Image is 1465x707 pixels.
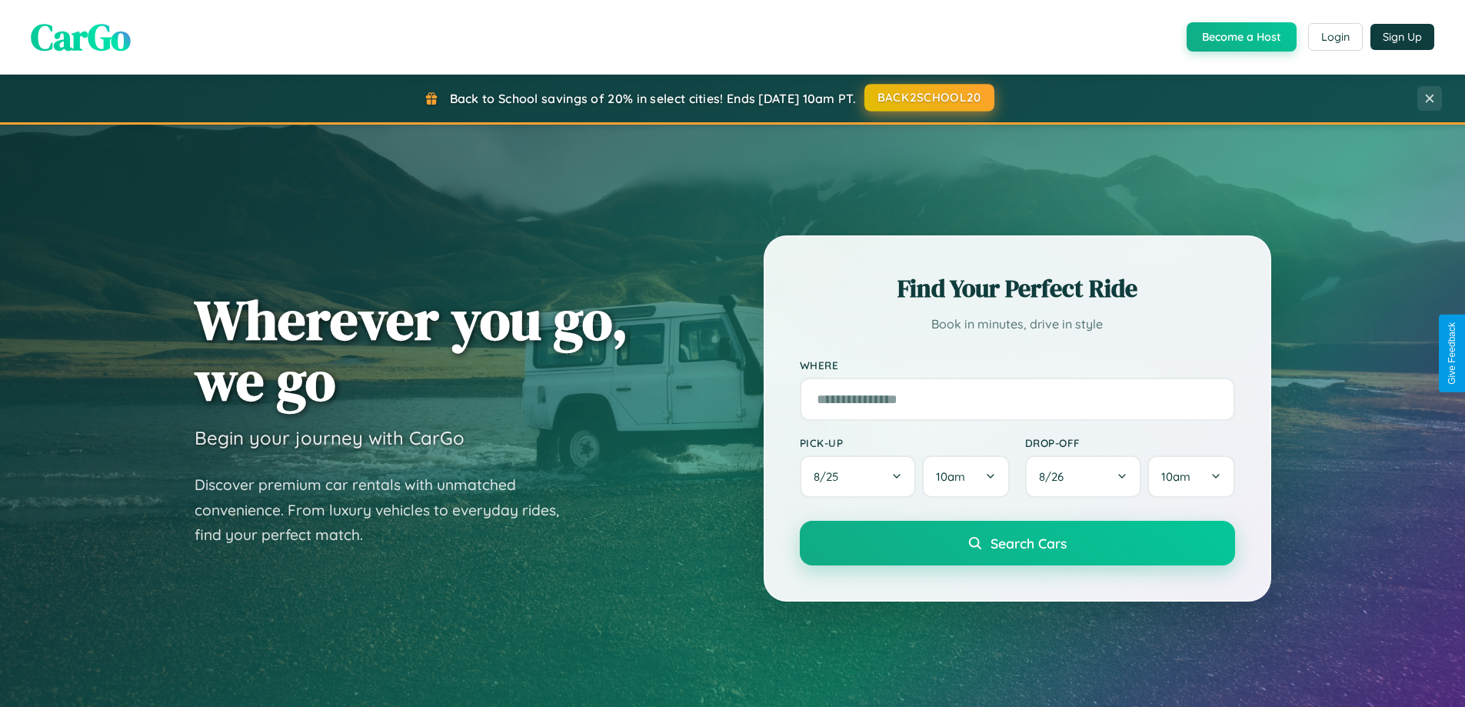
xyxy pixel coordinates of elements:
button: 8/26 [1025,455,1142,498]
label: Pick-up [800,436,1010,449]
span: 8 / 25 [814,469,846,484]
button: 8/25 [800,455,917,498]
button: Login [1308,23,1363,51]
button: BACK2SCHOOL20 [864,84,994,112]
div: Give Feedback [1447,322,1457,385]
button: Sign Up [1370,24,1434,50]
label: Where [800,359,1235,372]
span: Back to School savings of 20% in select cities! Ends [DATE] 10am PT. [450,91,856,106]
span: 8 / 26 [1039,469,1071,484]
button: 10am [1147,455,1234,498]
h2: Find Your Perfect Ride [800,272,1235,305]
button: 10am [922,455,1009,498]
h1: Wherever you go, we go [195,289,628,411]
span: 10am [936,469,965,484]
span: CarGo [31,12,131,62]
span: 10am [1161,469,1190,484]
span: Search Cars [991,535,1067,552]
button: Search Cars [800,521,1235,565]
button: Become a Host [1187,22,1297,52]
p: Discover premium car rentals with unmatched convenience. From luxury vehicles to everyday rides, ... [195,472,579,548]
label: Drop-off [1025,436,1235,449]
h3: Begin your journey with CarGo [195,426,464,449]
p: Book in minutes, drive in style [800,313,1235,335]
